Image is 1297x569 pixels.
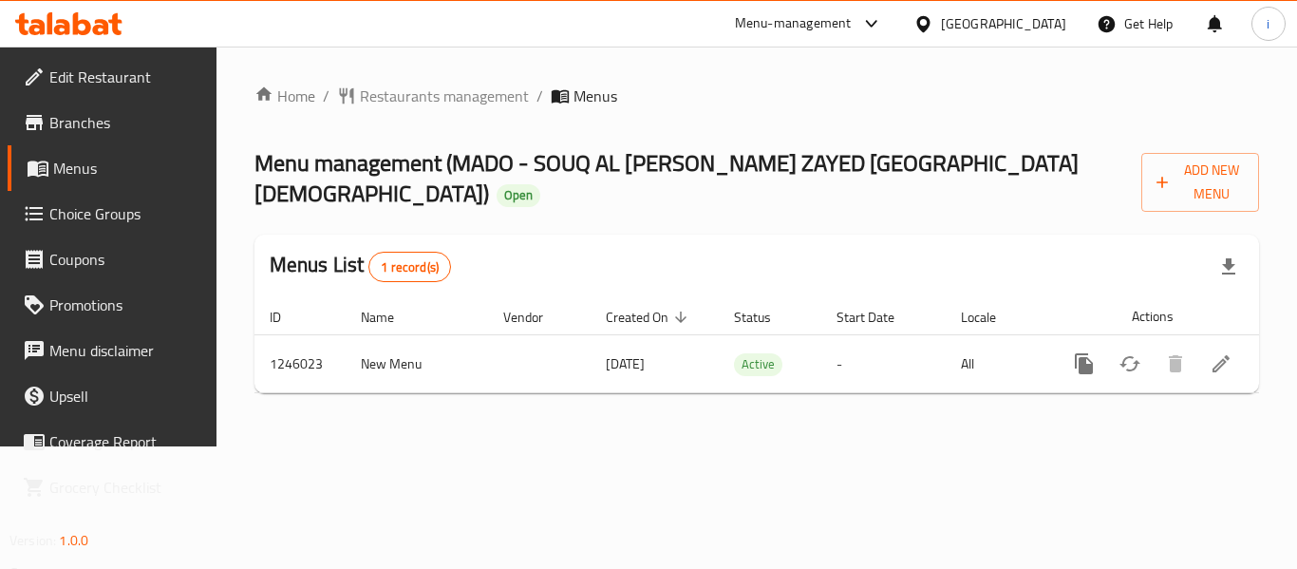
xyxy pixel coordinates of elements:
a: View Sections [1198,341,1244,387]
span: Start Date [836,306,919,329]
td: New Menu [346,335,488,393]
div: Active [734,353,782,376]
span: Grocery Checklist [49,476,201,499]
div: Menu-management [735,12,852,35]
span: ID [270,306,306,329]
span: Menu management ( MADO - SOUQ AL [PERSON_NAME] ZAYED [GEOGRAPHIC_DATA][DEMOGRAPHIC_DATA] ) [254,142,1079,215]
a: Menu disclaimer [8,328,216,373]
a: Coupons [8,237,216,282]
a: Choice Groups [8,191,216,237]
span: Restaurants management [360,85,529,107]
a: Coverage Report [8,419,216,465]
td: All [946,335,1046,393]
div: Open [497,184,540,207]
span: Menus [573,85,617,107]
span: Created On [606,306,693,329]
span: 1 record(s) [369,258,450,276]
span: i [1267,13,1269,34]
span: Coupons [49,248,201,271]
button: Delete menu [1153,341,1198,387]
a: Restaurants management [337,85,529,107]
span: [DATE] [606,351,645,376]
a: Upsell [8,373,216,419]
span: Branches [49,111,201,134]
span: Locale [961,306,1021,329]
li: / [323,85,329,107]
span: Promotions [49,294,201,316]
a: Home [254,85,315,107]
td: 1246023 [254,335,346,393]
button: more [1062,341,1107,387]
div: Total records count [368,252,451,282]
span: Edit Restaurant [49,66,201,88]
a: Branches [8,100,216,145]
span: Open [497,187,540,203]
span: Status [734,306,796,329]
span: Active [734,353,782,375]
a: Menus [8,145,216,191]
span: Vendor [503,306,568,329]
span: Name [361,306,419,329]
span: Coverage Report [49,430,201,453]
th: Actions [1046,299,1259,335]
a: Edit Restaurant [8,54,216,100]
span: Upsell [49,385,201,408]
nav: breadcrumb [254,85,1259,107]
span: Add New Menu [1156,159,1244,206]
span: Version: [9,528,56,553]
a: Promotions [8,282,216,328]
span: Choice Groups [49,202,201,225]
div: Export file [1206,244,1251,290]
button: Add New Menu [1141,153,1259,212]
td: - [821,335,946,393]
span: 1.0.0 [59,528,88,553]
button: Change Status [1107,341,1153,387]
h2: Menus List [270,251,451,282]
div: [GEOGRAPHIC_DATA] [941,13,1066,34]
span: Menu disclaimer [49,339,201,362]
li: / [536,85,543,107]
span: Menus [53,157,201,180]
table: enhanced table [254,299,1259,394]
a: Grocery Checklist [8,465,216,510]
